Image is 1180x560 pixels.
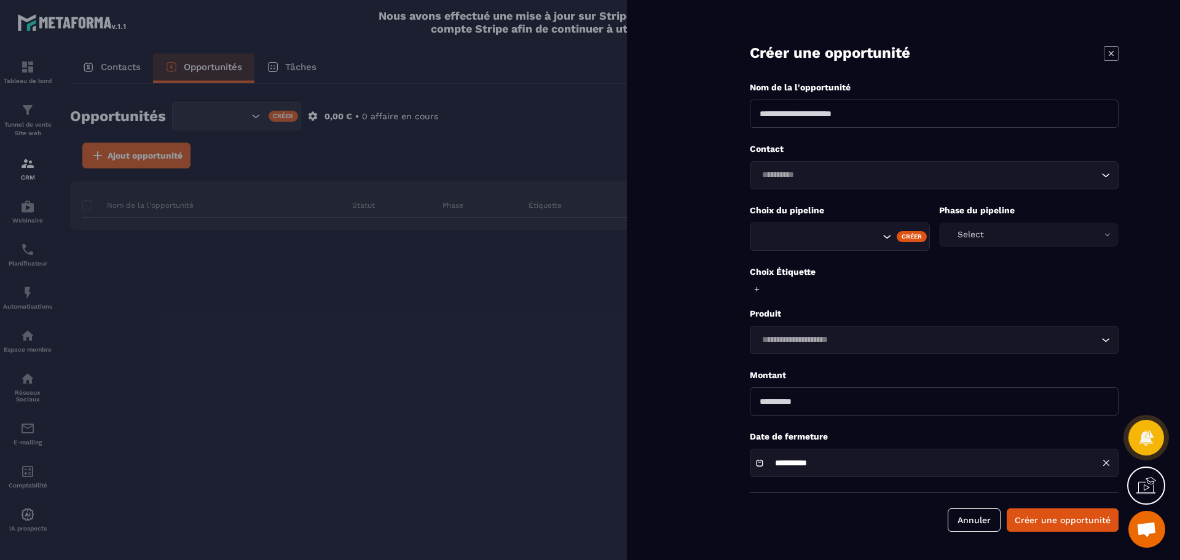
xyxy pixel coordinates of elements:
[750,326,1119,354] div: Search for option
[758,333,1098,347] input: Search for option
[758,168,1098,182] input: Search for option
[750,43,910,63] p: Créer une opportunité
[750,161,1119,189] div: Search for option
[750,223,930,251] div: Search for option
[750,266,1119,278] p: Choix Étiquette
[897,231,927,242] div: Créer
[939,205,1119,216] p: Phase du pipeline
[750,431,1119,443] p: Date de fermeture
[1128,511,1165,548] a: Ouvrir le chat
[750,82,1119,93] p: Nom de la l'opportunité
[750,308,1119,320] p: Produit
[948,508,1001,532] button: Annuler
[1007,508,1119,532] button: Créer une opportunité
[750,369,1119,381] p: Montant
[750,143,1119,155] p: Contact
[750,205,930,216] p: Choix du pipeline
[758,230,879,243] input: Search for option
